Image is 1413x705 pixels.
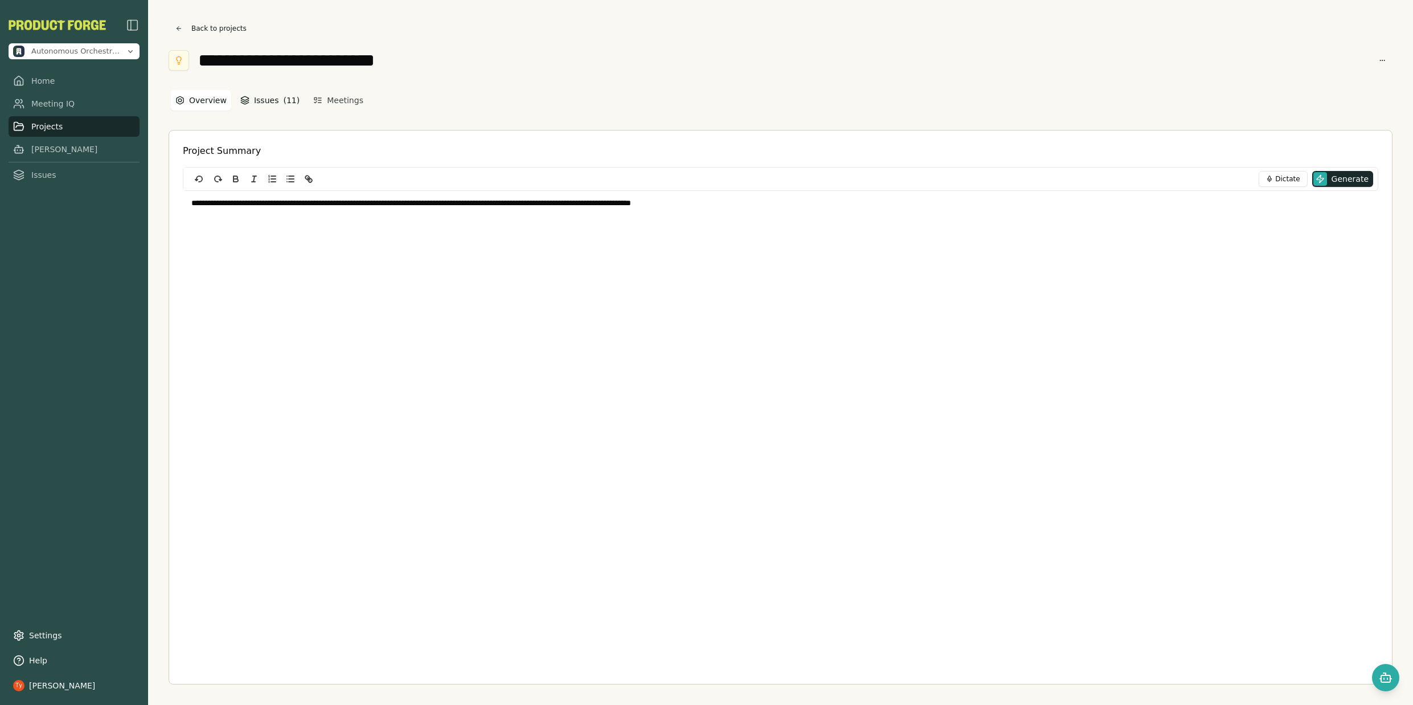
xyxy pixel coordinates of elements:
[183,144,261,158] h2: Project Summary
[9,20,106,30] img: Product Forge
[1275,174,1300,184] span: Dictate
[126,18,140,32] img: sidebar
[9,71,140,91] a: Home
[236,90,304,111] button: Issues
[264,172,280,186] button: Ordered
[309,90,368,111] button: Meetings
[283,95,300,106] span: ( 11 )
[301,172,317,186] button: Link
[1259,171,1307,187] button: Dictate
[171,90,231,111] button: Overview
[198,50,1363,71] input: Project title
[1312,171,1373,187] button: Generate
[9,116,140,137] a: Projects
[9,93,140,114] a: Meeting IQ
[246,172,262,186] button: Italic
[31,46,121,56] span: Autonomous Orchestration
[1372,664,1399,691] button: Open chat
[1332,173,1369,185] span: Generate
[228,172,244,186] button: Bold
[9,20,106,30] button: PF-Logo
[210,172,226,186] button: redo
[9,625,140,646] a: Settings
[169,21,253,36] button: Back to projects
[191,172,207,186] button: undo
[9,43,140,59] button: Open organization switcher
[9,650,140,671] button: Help
[13,680,24,691] img: profile
[13,46,24,57] img: Autonomous Orchestration
[9,165,140,185] a: Issues
[282,172,298,186] button: Bullet
[9,139,140,160] a: [PERSON_NAME]
[9,675,140,696] button: [PERSON_NAME]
